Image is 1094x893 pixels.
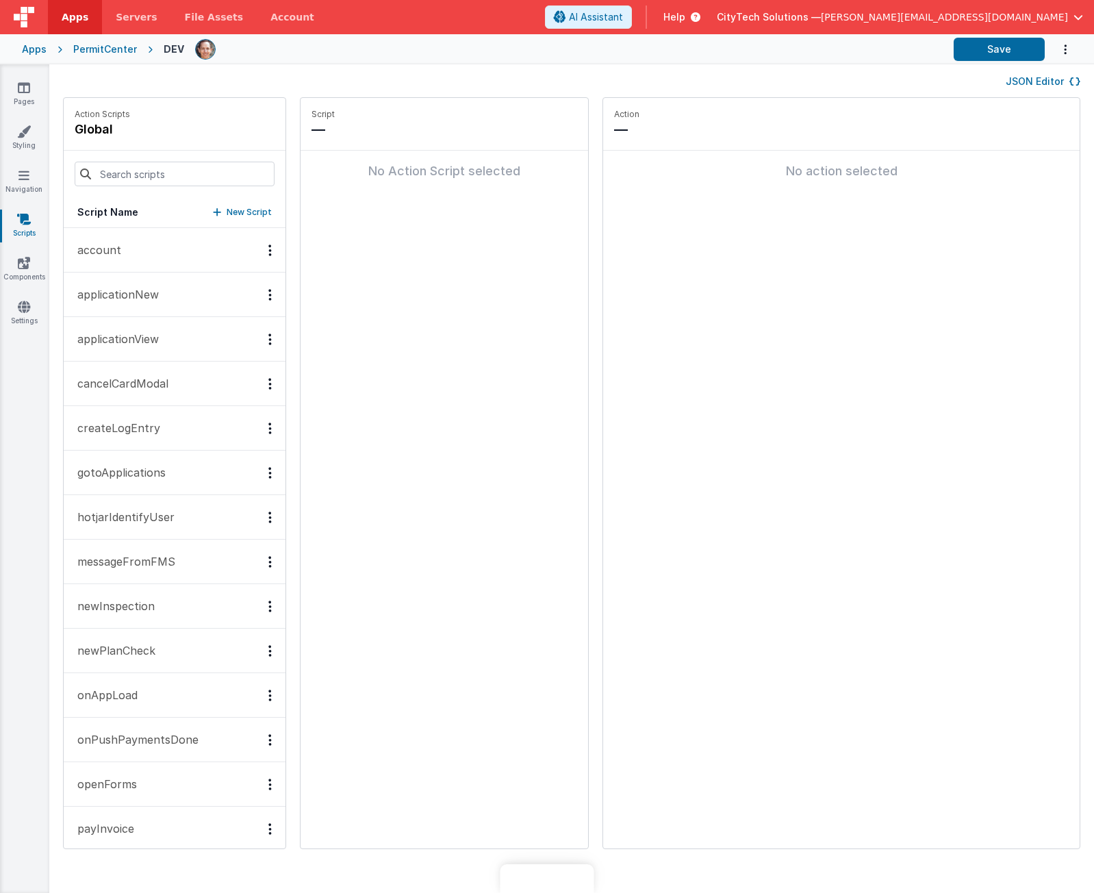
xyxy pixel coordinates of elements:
[500,864,594,893] iframe: Marker.io feedback button
[614,162,1069,181] div: No action selected
[64,629,285,673] button: newPlanCheck
[69,776,137,792] p: openForms
[69,242,121,258] p: account
[260,334,280,345] div: Options
[64,273,285,317] button: applicationNew
[69,731,199,748] p: onPushPaymentsDone
[75,162,275,186] input: Search scripts
[1045,36,1072,64] button: Options
[614,120,1069,139] p: —
[311,162,577,181] div: No Action Script selected
[64,584,285,629] button: newInspection
[227,205,272,219] p: New Script
[260,690,280,701] div: Options
[185,10,244,24] span: File Assets
[64,673,285,718] button: onAppLoad
[77,205,138,219] h5: Script Name
[213,205,272,219] button: New Script
[260,289,280,301] div: Options
[69,642,155,659] p: newPlanCheck
[260,378,280,390] div: Options
[260,601,280,612] div: Options
[64,317,285,362] button: applicationView
[311,120,577,139] p: —
[260,645,280,657] div: Options
[64,495,285,540] button: hotjarIdentifyUser
[69,687,138,703] p: onAppLoad
[821,10,1068,24] span: [PERSON_NAME][EMAIL_ADDRESS][DOMAIN_NAME]
[69,464,166,481] p: gotoApplications
[64,807,285,851] button: payInvoice
[717,10,821,24] span: CityTech Solutions —
[954,38,1045,61] button: Save
[260,734,280,746] div: Options
[64,540,285,584] button: messageFromFMS
[260,423,280,434] div: Options
[69,509,175,525] p: hotjarIdentifyUser
[260,512,280,523] div: Options
[260,779,280,790] div: Options
[22,42,47,56] div: Apps
[69,286,159,303] p: applicationNew
[260,467,280,479] div: Options
[614,109,1069,120] p: Action
[69,820,134,837] p: payInvoice
[62,10,88,24] span: Apps
[717,10,1083,24] button: CityTech Solutions — [PERSON_NAME][EMAIL_ADDRESS][DOMAIN_NAME]
[260,244,280,256] div: Options
[64,362,285,406] button: cancelCardModal
[64,451,285,495] button: gotoApplications
[311,109,577,120] p: Script
[64,718,285,762] button: onPushPaymentsDone
[64,762,285,807] button: openForms
[260,823,280,835] div: Options
[75,120,130,139] h4: global
[69,553,175,570] p: messageFromFMS
[569,10,623,24] span: AI Assistant
[69,598,155,614] p: newInspection
[116,10,157,24] span: Servers
[69,331,159,347] p: applicationView
[64,228,285,273] button: account
[545,5,632,29] button: AI Assistant
[69,375,168,392] p: cancelCardModal
[1006,75,1080,88] button: JSON Editor
[260,556,280,568] div: Options
[164,42,184,56] div: DEV
[73,42,137,56] div: PermitCenter
[75,109,130,120] p: Action Scripts
[196,40,215,59] img: e92780d1901cbe7d843708aaaf5fdb33
[69,420,160,436] p: createLogEntry
[64,406,285,451] button: createLogEntry
[663,10,685,24] span: Help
